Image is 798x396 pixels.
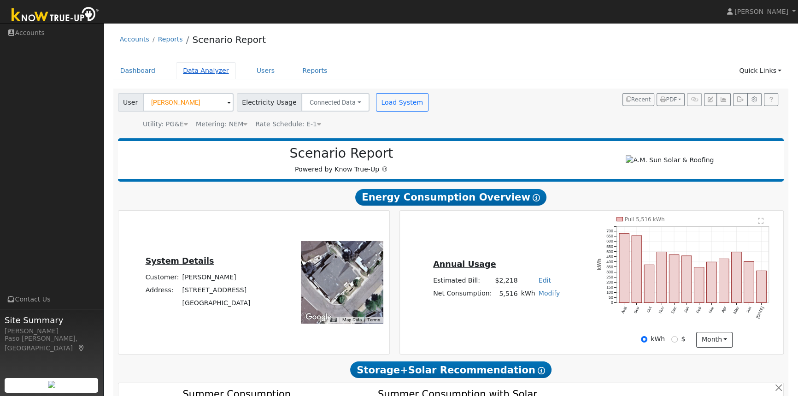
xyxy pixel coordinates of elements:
[657,252,667,303] rect: onclick=""
[606,265,613,269] text: 350
[158,35,183,43] a: Reports
[176,62,236,79] a: Data Analyzer
[721,306,728,313] text: Apr
[493,287,519,301] td: 5,516
[606,260,613,264] text: 400
[719,259,729,303] rect: onclick=""
[633,306,640,314] text: Sep
[732,62,788,79] a: Quick Links
[146,256,214,266] u: System Details
[5,326,99,336] div: [PERSON_NAME]
[651,334,665,344] label: kWh
[669,255,679,303] rect: onclick=""
[432,287,493,301] td: Net Consumption:
[606,244,613,249] text: 550
[733,306,740,315] text: May
[606,239,613,244] text: 600
[606,285,613,290] text: 150
[745,306,752,313] text: Jun
[144,271,181,284] td: Customer:
[733,93,747,106] button: Export Interval Data
[681,256,692,303] rect: onclick=""
[708,306,715,314] text: Mar
[539,277,551,284] a: Edit
[144,284,181,297] td: Address:
[120,35,149,43] a: Accounts
[433,260,496,269] u: Annual Usage
[350,361,551,378] span: Storage+Solar Recommendation
[670,306,677,314] text: Dec
[330,317,336,323] button: Keyboard shortcuts
[342,317,362,323] button: Map Data
[606,249,613,254] text: 500
[744,262,754,303] rect: onclick=""
[716,93,731,106] button: Multi-Series Graph
[606,254,613,259] text: 450
[681,334,685,344] label: $
[757,271,767,303] rect: onclick=""
[376,93,428,112] button: Load System
[619,233,629,302] rect: onclick=""
[143,93,234,112] input: Select a User
[143,119,188,129] div: Utility: PG&E
[696,332,733,348] button: month
[764,93,778,106] a: Help Link
[367,317,380,322] a: Terms
[732,252,742,303] rect: onclick=""
[694,267,704,303] rect: onclick=""
[695,306,702,314] text: Feb
[671,336,678,343] input: $
[192,34,266,45] a: Scenario Report
[660,96,677,103] span: PDF
[118,93,143,112] span: User
[704,93,717,106] button: Edit User
[5,314,99,326] span: Site Summary
[303,311,334,323] a: Open this area in Google Maps (opens a new window)
[181,297,252,310] td: [GEOGRAPHIC_DATA]
[625,216,665,223] text: Pull 5,516 kWh
[519,287,537,301] td: kWh
[657,306,665,314] text: Nov
[641,336,647,343] input: kWh
[237,93,302,112] span: Electricity Usage
[533,194,540,201] i: Show Help
[626,155,714,165] img: A.M. Sun Solar & Roofing
[539,290,560,297] a: Modify
[645,306,652,313] text: Oct
[755,306,765,319] text: [DATE]
[706,262,716,302] rect: onclick=""
[250,62,282,79] a: Users
[611,300,613,305] text: 0
[538,367,545,374] i: Show Help
[657,93,685,106] button: PDF
[606,234,613,238] text: 650
[758,218,764,224] text: 
[77,344,86,352] a: Map
[747,93,762,106] button: Settings
[620,306,628,314] text: Aug
[181,271,252,284] td: [PERSON_NAME]
[48,381,55,388] img: retrieve
[295,62,334,79] a: Reports
[606,290,613,295] text: 100
[113,62,163,79] a: Dashboard
[606,275,613,279] text: 250
[609,295,613,300] text: 50
[255,120,321,128] span: Alias: HE1
[683,306,690,313] text: Jan
[606,229,613,233] text: 700
[644,265,654,303] rect: onclick=""
[596,259,601,271] text: kWh
[606,280,613,284] text: 200
[622,93,655,106] button: Recent
[432,274,493,287] td: Estimated Bill:
[196,119,247,129] div: Metering: NEM
[734,8,788,15] span: [PERSON_NAME]
[355,189,546,206] span: Energy Consumption Overview
[127,146,556,161] h2: Scenario Report
[303,311,334,323] img: Google
[493,274,519,287] td: $2,218
[632,236,642,303] rect: onclick=""
[7,5,104,26] img: Know True-Up
[5,334,99,353] div: Paso [PERSON_NAME], [GEOGRAPHIC_DATA]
